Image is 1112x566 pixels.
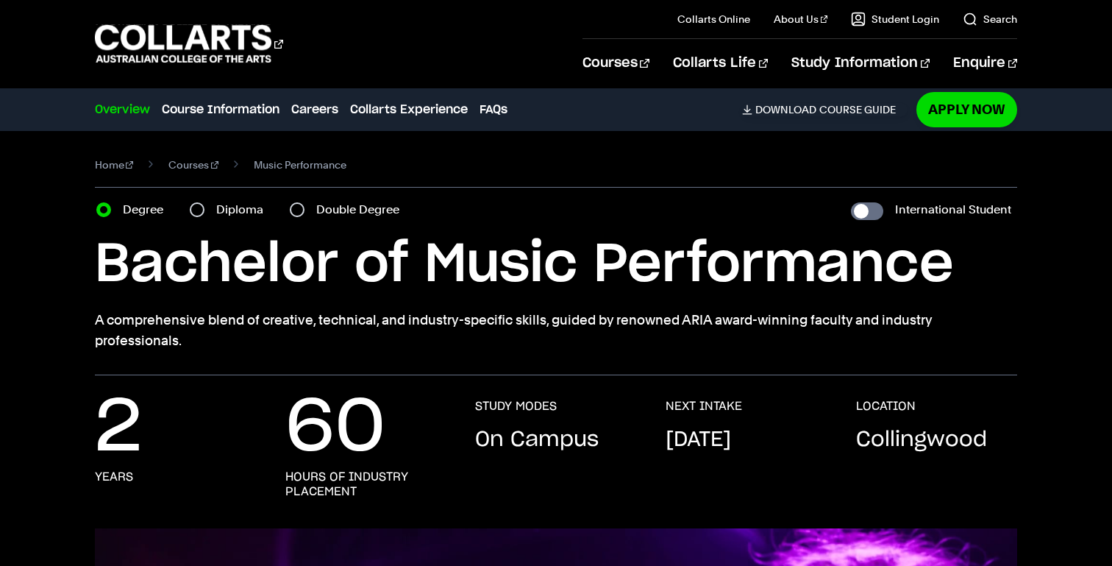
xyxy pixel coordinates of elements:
label: Diploma [216,199,272,220]
label: Degree [123,199,172,220]
label: International Student [895,199,1011,220]
h1: Bachelor of Music Performance [95,232,1018,298]
h3: NEXT INTAKE [666,399,742,414]
p: [DATE] [666,425,731,455]
p: Collingwood [856,425,987,455]
p: A comprehensive blend of creative, technical, and industry-specific skills, guided by renowned AR... [95,310,1018,351]
p: 2 [95,399,142,458]
h3: years [95,470,133,484]
span: Download [755,103,816,116]
a: DownloadCourse Guide [742,103,908,116]
a: Student Login [851,12,939,26]
h3: LOCATION [856,399,916,414]
a: Collarts Experience [350,101,468,118]
span: Music Performance [254,155,346,175]
a: Collarts Online [677,12,750,26]
a: Home [95,155,134,175]
h3: STUDY MODES [475,399,557,414]
a: Overview [95,101,150,118]
label: Double Degree [316,199,408,220]
a: Course Information [162,101,279,118]
a: Careers [291,101,338,118]
a: Apply Now [916,92,1017,127]
a: Courses [168,155,218,175]
a: FAQs [480,101,507,118]
a: Enquire [953,39,1017,88]
div: Go to homepage [95,23,283,65]
a: Study Information [791,39,930,88]
p: On Campus [475,425,599,455]
a: Search [963,12,1017,26]
a: About Us [774,12,828,26]
h3: hours of industry placement [285,470,446,499]
p: 60 [285,399,385,458]
a: Courses [582,39,649,88]
a: Collarts Life [673,39,768,88]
